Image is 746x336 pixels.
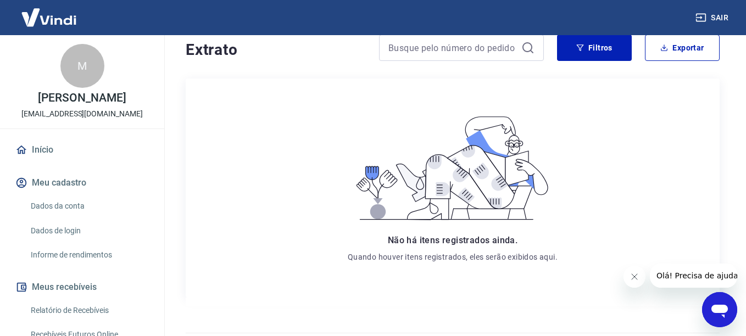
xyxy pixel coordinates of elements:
[7,8,92,16] span: Olá! Precisa de ajuda?
[13,138,151,162] a: Início
[693,8,733,28] button: Sair
[38,92,126,104] p: [PERSON_NAME]
[13,171,151,195] button: Meu cadastro
[557,35,632,61] button: Filtros
[388,235,517,245] span: Não há itens registrados ainda.
[650,264,737,288] iframe: Mensagem da empresa
[702,292,737,327] iframe: Botão para abrir a janela de mensagens
[26,244,151,266] a: Informe de rendimentos
[348,251,558,262] p: Quando houver itens registrados, eles serão exibidos aqui.
[26,299,151,322] a: Relatório de Recebíveis
[623,266,645,288] iframe: Fechar mensagem
[26,220,151,242] a: Dados de login
[60,44,104,88] div: M
[13,1,85,34] img: Vindi
[13,275,151,299] button: Meus recebíveis
[645,35,720,61] button: Exportar
[21,108,143,120] p: [EMAIL_ADDRESS][DOMAIN_NAME]
[388,40,517,56] input: Busque pelo número do pedido
[26,195,151,217] a: Dados da conta
[186,39,366,61] h4: Extrato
